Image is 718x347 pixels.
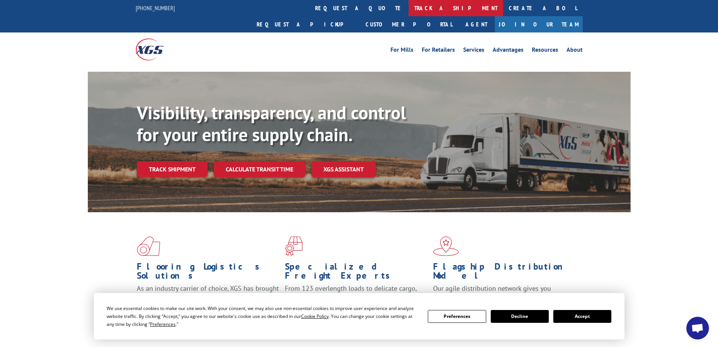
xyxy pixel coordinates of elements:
[285,284,427,318] p: From 123 overlength loads to delicate cargo, our experienced staff knows the best way to move you...
[428,310,486,323] button: Preferences
[137,161,208,177] a: Track shipment
[150,321,176,327] span: Preferences
[463,47,484,55] a: Services
[285,262,427,284] h1: Specialized Freight Experts
[493,47,524,55] a: Advantages
[94,293,625,339] div: Cookie Consent Prompt
[251,16,360,32] a: Request a pickup
[137,236,160,256] img: xgs-icon-total-supply-chain-intelligence-red
[495,16,583,32] a: Join Our Team
[433,262,576,284] h1: Flagship Distribution Model
[491,310,549,323] button: Decline
[553,310,611,323] button: Accept
[137,284,279,311] span: As an industry carrier of choice, XGS has brought innovation and dedication to flooring logistics...
[214,161,305,177] a: Calculate transit time
[360,16,458,32] a: Customer Portal
[566,47,583,55] a: About
[136,4,175,12] a: [PHONE_NUMBER]
[107,304,419,328] div: We use essential cookies to make our site work. With your consent, we may also use non-essential ...
[301,313,329,319] span: Cookie Policy
[686,317,709,339] div: Open chat
[311,161,376,177] a: XGS ASSISTANT
[137,101,406,146] b: Visibility, transparency, and control for your entire supply chain.
[433,284,572,302] span: Our agile distribution network gives you nationwide inventory management on demand.
[532,47,558,55] a: Resources
[390,47,413,55] a: For Mills
[285,236,303,256] img: xgs-icon-focused-on-flooring-red
[433,236,459,256] img: xgs-icon-flagship-distribution-model-red
[458,16,495,32] a: Agent
[422,47,455,55] a: For Retailers
[137,262,279,284] h1: Flooring Logistics Solutions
